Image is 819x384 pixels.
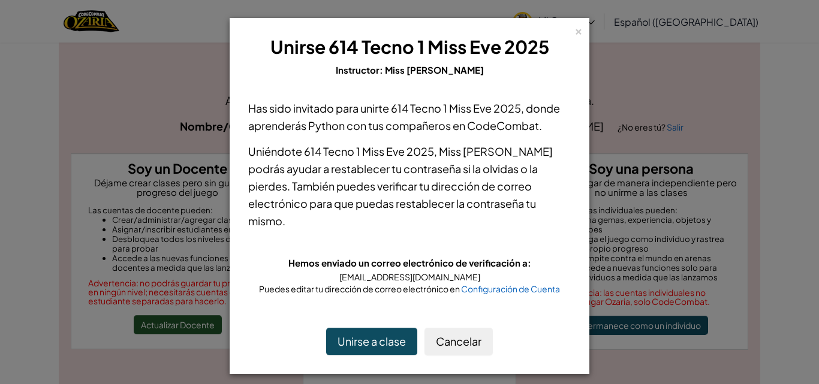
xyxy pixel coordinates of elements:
[270,35,326,58] span: Unirse
[248,162,538,228] span: podrás ayudar a restablecer tu contraseña si la olvidas o la pierdes. También puedes verificar tu...
[391,101,521,115] span: 614 Tecno 1 Miss Eve 2025
[574,23,583,36] div: ×
[336,64,385,75] span: Instructor:
[248,144,304,158] span: Uniéndote
[304,144,434,158] span: 614 Tecno 1 Miss Eve 2025
[439,144,553,158] span: Miss [PERSON_NAME]
[424,328,493,355] button: Cancelar
[248,271,571,283] div: [EMAIL_ADDRESS][DOMAIN_NAME]
[248,101,391,115] span: Has sido invitado para unirte
[345,119,542,132] span: con tus compañeros en CodeCombat.
[385,64,484,75] span: Miss [PERSON_NAME]
[461,283,560,294] a: Configuración de Cuenta
[259,283,461,294] span: Puedes editar tu dirección de correo electrónico en
[329,35,549,58] span: 614 Tecno 1 Miss Eve 2025
[288,257,531,268] span: Hemos enviado un correo electrónico de verificación a:
[308,119,345,132] span: Python
[434,144,439,158] span: ,
[326,328,417,355] button: Unirse a clase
